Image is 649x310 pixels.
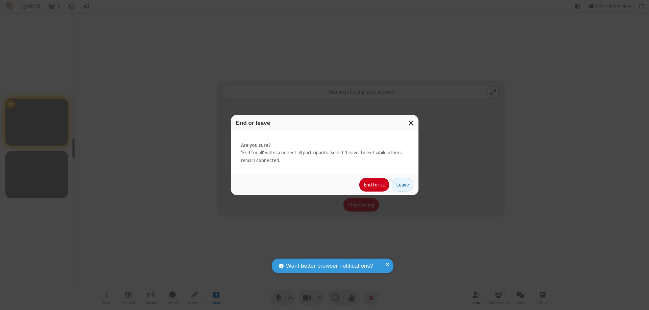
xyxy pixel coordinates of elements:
[286,262,373,270] span: Want better browser notifications?
[231,131,418,175] div: 'End for all' will disconnect all participants. Select 'Leave' to exit while others remain connec...
[404,115,418,131] button: Close modal
[241,141,408,149] strong: Are you sure?
[236,120,413,126] h3: End or leave
[392,178,413,192] button: Leave
[359,178,389,192] button: End for all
